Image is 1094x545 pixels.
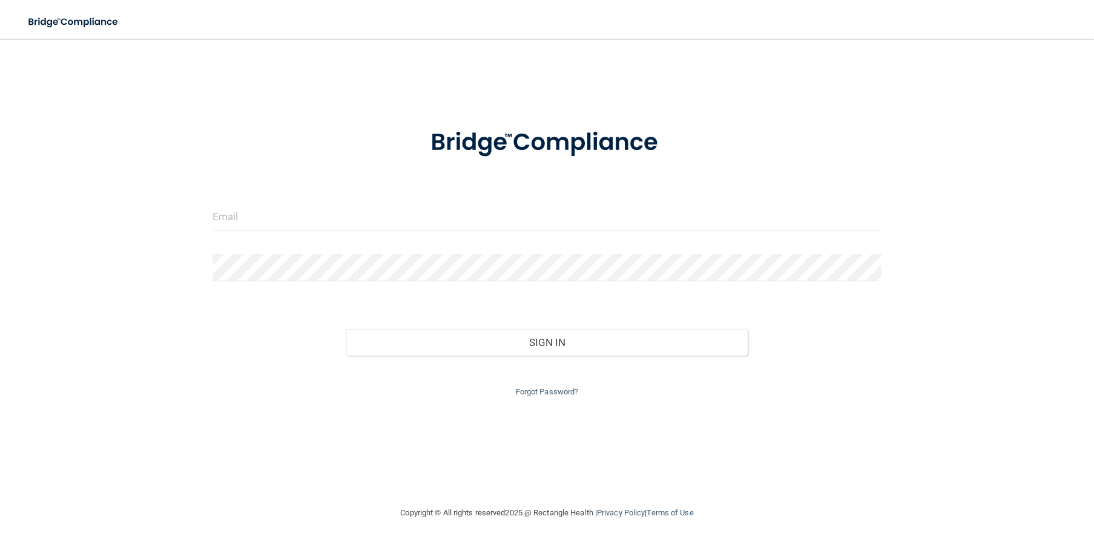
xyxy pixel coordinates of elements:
[326,494,768,532] div: Copyright © All rights reserved 2025 @ Rectangle Health | |
[647,508,693,517] a: Terms of Use
[213,203,881,230] input: Email
[516,387,579,396] a: Forgot Password?
[346,329,748,356] button: Sign In
[406,111,688,174] img: bridge_compliance_login_screen.278c3ca4.svg
[597,508,645,517] a: Privacy Policy
[18,10,130,34] img: bridge_compliance_login_screen.278c3ca4.svg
